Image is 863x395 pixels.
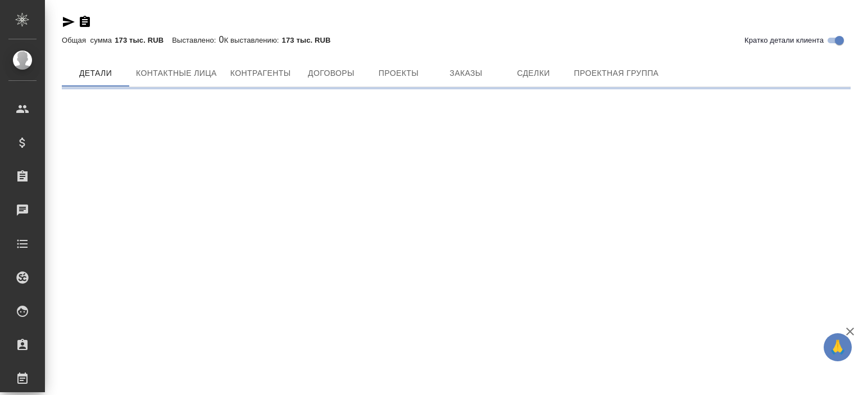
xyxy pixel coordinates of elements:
button: 🙏 [824,333,852,361]
p: 173 тыс. RUB [282,36,339,44]
span: Кратко детали клиента [744,35,824,46]
p: К выставлению: [224,36,282,44]
p: Выставлено: [172,36,219,44]
span: Проекты [371,66,425,80]
span: 🙏 [828,335,847,359]
button: Скопировать ссылку [78,15,92,29]
span: Сделки [506,66,560,80]
p: Общая сумма [62,36,115,44]
span: Детали [69,66,122,80]
button: Скопировать ссылку для ЯМессенджера [62,15,75,29]
span: Заказы [439,66,493,80]
p: 173 тыс. RUB [115,36,172,44]
span: Контрагенты [230,66,291,80]
span: Контактные лица [136,66,217,80]
span: Проектная группа [574,66,658,80]
div: 0 [62,33,851,47]
span: Договоры [304,66,358,80]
